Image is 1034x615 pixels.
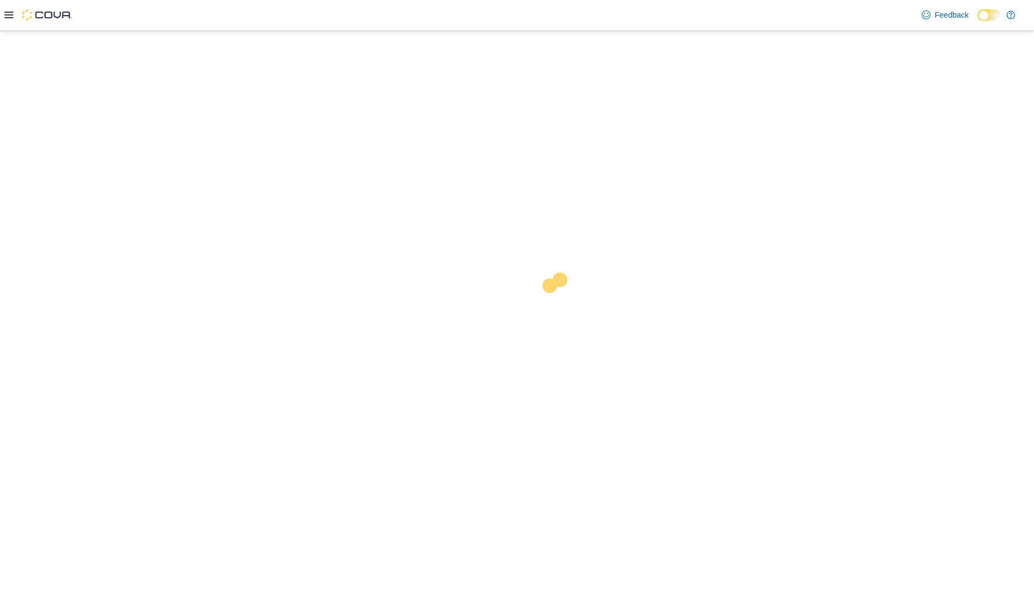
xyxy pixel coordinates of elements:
span: Feedback [935,9,969,20]
a: Feedback [917,4,973,26]
img: Cova [22,9,72,20]
span: Dark Mode [978,21,978,22]
input: Dark Mode [978,9,1001,21]
img: cova-loader [517,264,600,347]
